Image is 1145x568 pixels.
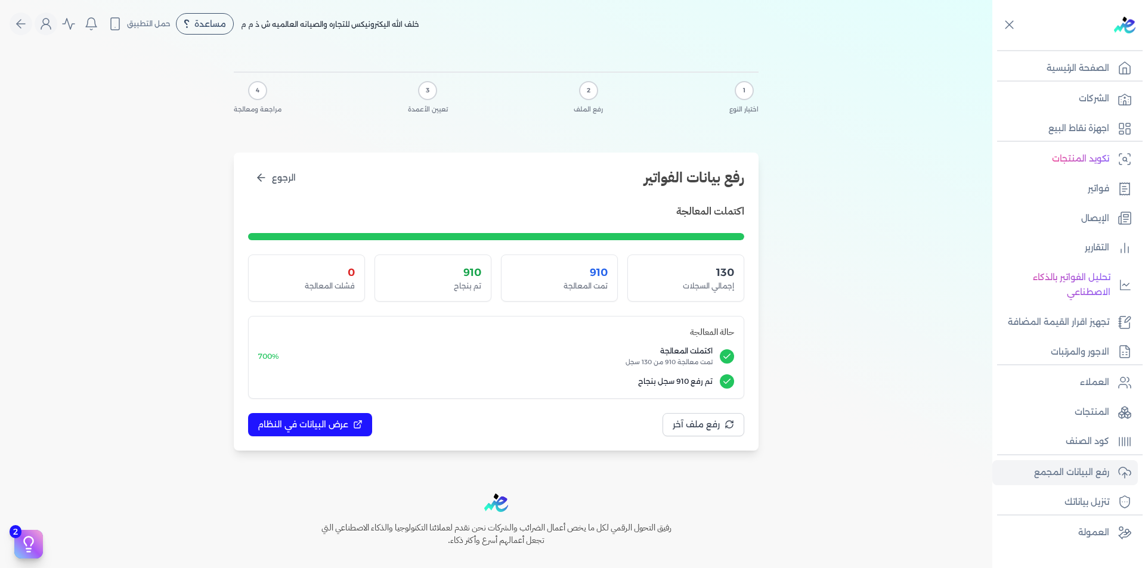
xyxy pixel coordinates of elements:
p: رفع البيانات المجمع [1034,465,1109,480]
h4: حالة المعالجة [258,326,734,339]
p: تكويد المنتجات [1052,151,1109,167]
div: 910 [385,265,481,280]
p: الاجور والمرتبات [1051,344,1109,360]
a: رفع البيانات المجمع [992,460,1138,485]
button: حمل التطبيق [105,14,174,34]
p: اجهزة نقاط البيع [1048,121,1109,136]
p: تحليل الفواتير بالذكاء الاصطناعي [998,270,1110,300]
span: اكتملت المعالجة [286,346,713,356]
a: تجهيز اقرار القيمة المضافة [992,310,1138,335]
span: مراجعة ومعالجة [234,105,281,114]
div: تمت المعالجة [511,281,608,291]
p: تجهيز اقرار القيمة المضافة [1008,315,1109,330]
img: logo [484,493,508,512]
span: 2 [587,86,590,95]
span: تم رفع 910 سجل بنجاح [258,376,713,387]
p: الصفحة الرئيسية [1047,61,1109,76]
div: 130 [638,265,734,280]
div: تم بنجاح [385,281,481,291]
span: عرض البيانات في النظام [258,418,348,431]
a: تكويد المنتجات [992,147,1138,172]
h3: اكتملت المعالجة [676,203,744,219]
span: حمل التطبيق [127,18,171,29]
button: 2 [14,530,43,558]
button: عرض البيانات في النظام [248,413,372,436]
p: المنتجات [1075,405,1109,420]
a: اجهزة نقاط البيع [992,116,1138,141]
a: الصفحة الرئيسية [992,56,1138,81]
p: العملاء [1080,375,1109,390]
p: التقارير [1085,240,1109,256]
div: إجمالي السجلات [638,281,734,291]
span: 4 [256,86,259,95]
span: 1 [743,86,745,95]
span: تمت معالجة 910 من 130 سجل [286,358,713,367]
span: اختيار النوع [729,105,759,114]
a: الاجور والمرتبات [992,340,1138,365]
a: تنزيل بياناتك [992,490,1138,515]
a: تحليل الفواتير بالذكاء الاصطناعي [992,265,1138,305]
a: كود الصنف [992,429,1138,454]
a: فواتير [992,176,1138,201]
a: العمولة [992,520,1138,545]
div: 910 [511,265,608,280]
div: مساعدة [176,13,234,35]
a: الإيصال [992,206,1138,231]
span: مساعدة [194,20,226,28]
p: تنزيل بياناتك [1064,495,1109,510]
img: logo [1114,17,1135,33]
span: رفع ملف آخر [673,418,720,431]
p: الإيصال [1081,211,1109,226]
span: 700% [258,352,279,361]
button: الرجوع [248,167,303,189]
a: التقارير [992,235,1138,260]
div: فشلت المعالجة [258,281,355,291]
p: العمولة [1078,525,1109,541]
span: خلف الله اليكترونيكس للتجاره والصيانه العالميه ش ذ م م [241,20,419,29]
a: العملاء [992,370,1138,395]
span: تعيين الأعمدة [408,105,448,114]
h2: رفع بيانات الفواتير [644,167,744,188]
span: 2 [10,525,21,538]
span: رفع الملف [574,105,603,114]
p: فواتير [1088,181,1109,197]
div: 0 [258,265,355,280]
span: الرجوع [272,172,296,184]
a: المنتجات [992,400,1138,425]
button: رفع ملف آخر [663,413,744,436]
h6: رفيق التحول الرقمي لكل ما يخص أعمال الضرائب والشركات نحن نقدم لعملائنا التكنولوجيا والذكاء الاصطن... [296,522,697,547]
p: الشركات [1079,91,1109,107]
a: الشركات [992,86,1138,111]
span: 3 [426,86,429,95]
p: كود الصنف [1066,434,1109,449]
